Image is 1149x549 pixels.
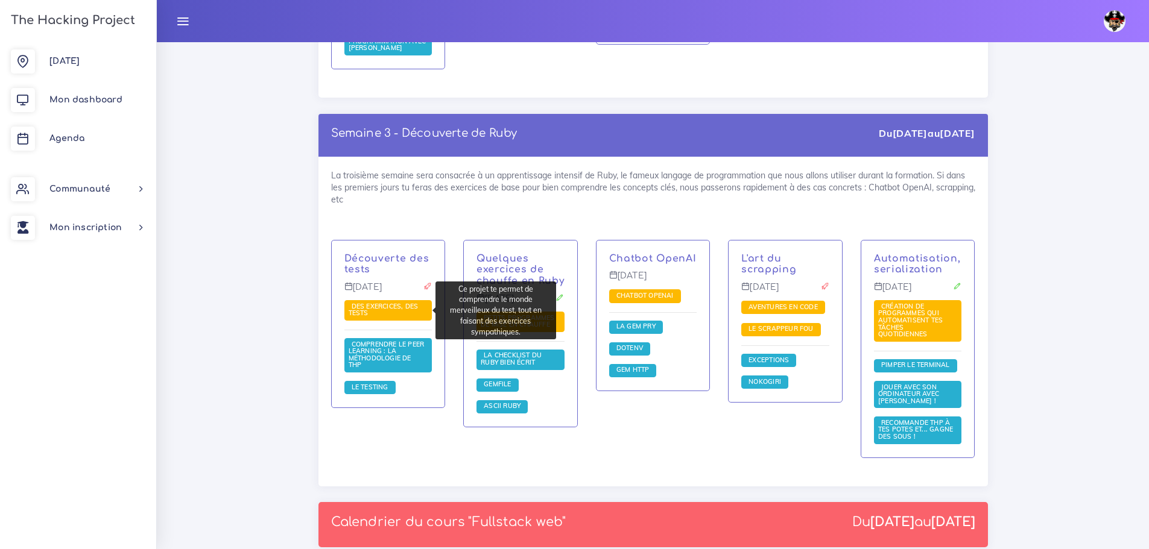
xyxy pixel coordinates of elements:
a: Quelques exercices de chauffe en Ruby [476,253,565,287]
div: Ce projet te permet de comprendre le monde merveilleux du test, tout en faisant des exercices sym... [435,281,556,339]
p: [DATE] [741,282,829,301]
a: Création de programmes qui automatisent tes tâches quotidiennes [878,303,943,339]
a: Pimper le terminal [878,361,953,369]
a: Nokogiri [745,378,784,386]
div: Du au [879,127,975,140]
span: Nokogiri [745,377,784,386]
img: avatar [1104,10,1125,32]
span: Le scrappeur fou [745,324,816,333]
a: Gemfile [481,380,514,389]
span: Mon dashboard [49,95,122,104]
span: Création de programmes qui automatisent tes tâches quotidiennes [878,302,943,338]
a: Comprendre le peer learning : la méthodologie de THP [349,340,425,369]
div: La troisième semaine sera consacrée à un apprentissage intensif de Ruby, le fameux langage de pro... [318,157,988,486]
span: Pimper le terminal [878,360,953,369]
span: [DATE] [49,57,80,66]
span: La checklist du Ruby bien écrit [481,351,542,366]
a: Découverte des tests [344,253,429,275]
p: [DATE] [874,282,962,301]
a: Chatbot OpenAI [609,253,697,264]
a: Exceptions [745,356,792,364]
a: Recommande THP à tes potes et... gagne des sous ! [878,419,953,441]
span: Agenda [49,134,84,143]
span: Chatbot OpenAI [613,291,677,300]
a: Le scrappeur fou [745,325,816,333]
span: ASCII Ruby [481,401,524,410]
strong: [DATE] [940,127,975,139]
a: Semaine 3 - Découverte de Ruby [331,127,518,139]
a: Automatisation, serialization [874,253,961,275]
span: Communauté [49,184,110,193]
p: [DATE] [344,282,432,301]
span: Mon inscription [49,223,122,232]
span: Gem HTTP [613,365,653,374]
a: Des exercices, des tests [349,303,419,318]
h3: The Hacking Project [7,14,135,27]
a: La gem PRY [613,322,659,331]
a: L'art du scrapping [741,253,796,275]
a: Dotenv [613,344,646,353]
a: Jouer avec son ordinateur avec [PERSON_NAME] ! [878,383,939,405]
a: Gem HTTP [613,366,653,374]
strong: [DATE] [870,515,914,529]
span: La gem PRY [613,322,659,330]
p: [DATE] [609,271,697,290]
a: La checklist du Ruby bien écrit [481,351,542,367]
span: Des exercices, des tests [349,302,419,318]
strong: [DATE] [931,515,975,529]
strong: [DATE] [893,127,928,139]
a: Chatbot OpenAI [613,292,677,300]
a: Le testing [349,383,391,391]
span: Dotenv [613,344,646,352]
a: Aventures en code [745,303,821,311]
p: Calendrier du cours "Fullstack web" [331,515,566,530]
div: Du au [852,515,975,530]
a: ASCII Ruby [481,402,524,410]
span: Gemfile [481,380,514,388]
